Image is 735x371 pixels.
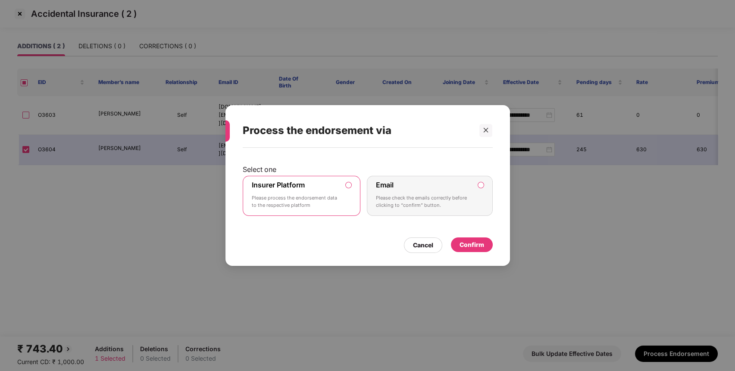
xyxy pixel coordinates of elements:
[243,165,493,174] p: Select one
[478,182,484,188] input: EmailPlease check the emails correctly before clicking to “confirm” button.
[252,194,340,209] p: Please process the endorsement data to the respective platform
[243,114,472,147] div: Process the endorsement via
[376,194,471,209] p: Please check the emails correctly before clicking to “confirm” button.
[346,182,351,188] input: Insurer PlatformPlease process the endorsement data to the respective platform
[252,181,305,189] label: Insurer Platform
[376,181,394,189] label: Email
[483,127,489,133] span: close
[460,240,484,249] div: Confirm
[413,240,433,250] div: Cancel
